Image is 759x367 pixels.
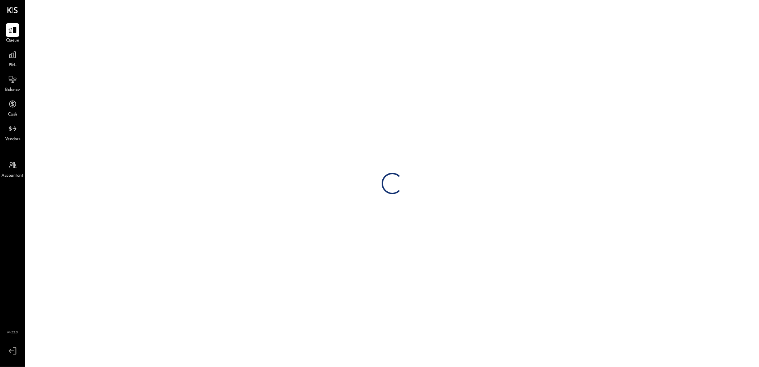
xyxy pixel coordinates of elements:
[0,158,25,179] a: Accountant
[5,136,20,143] span: Vendors
[0,73,25,93] a: Balance
[0,97,25,118] a: Cash
[5,87,20,93] span: Balance
[0,23,25,44] a: Queue
[6,38,19,44] span: Queue
[8,112,17,118] span: Cash
[9,62,17,69] span: P&L
[0,122,25,143] a: Vendors
[2,173,24,179] span: Accountant
[0,48,25,69] a: P&L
